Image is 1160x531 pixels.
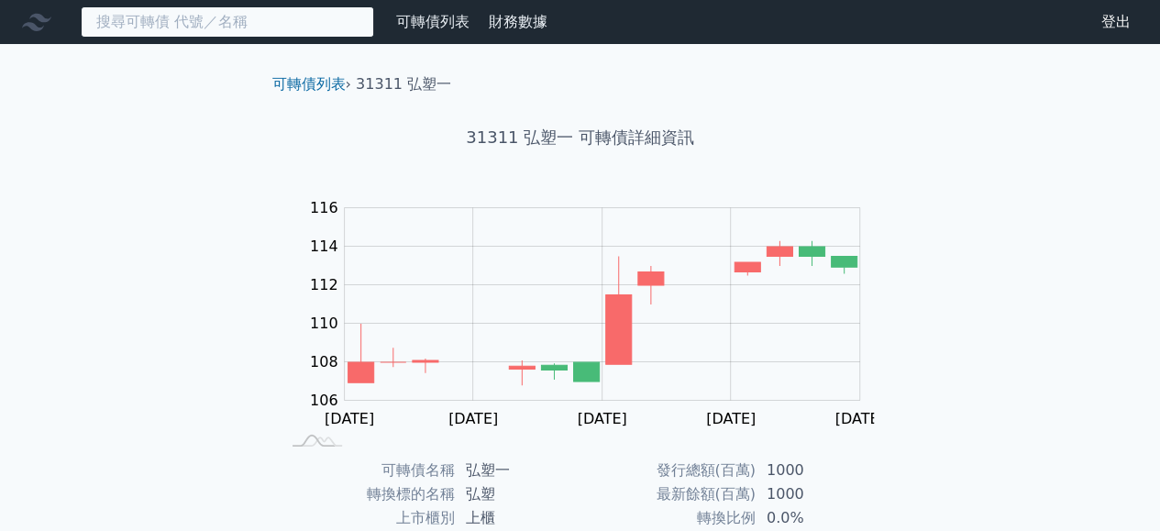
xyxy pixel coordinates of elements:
[706,410,756,427] tspan: [DATE]
[280,459,455,482] td: 可轉債名稱
[300,199,887,427] g: Chart
[272,73,351,95] li: ›
[356,73,451,95] li: 31311 弘塑一
[280,482,455,506] td: 轉換標的名稱
[834,410,884,427] tspan: [DATE]
[489,13,547,30] a: 財務數據
[580,506,756,530] td: 轉換比例
[258,125,903,150] h1: 31311 弘塑一 可轉債詳細資訊
[396,13,470,30] a: 可轉債列表
[310,392,338,409] tspan: 106
[310,276,338,293] tspan: 112
[455,506,580,530] td: 上櫃
[455,459,580,482] td: 弘塑一
[756,482,881,506] td: 1000
[310,353,338,371] tspan: 108
[272,75,346,93] a: 可轉債列表
[580,459,756,482] td: 發行總額(百萬)
[310,315,338,332] tspan: 110
[1087,7,1145,37] a: 登出
[448,410,498,427] tspan: [DATE]
[81,6,374,38] input: 搜尋可轉債 代號／名稱
[577,410,626,427] tspan: [DATE]
[756,506,881,530] td: 0.0%
[280,506,455,530] td: 上市櫃別
[310,199,338,216] tspan: 116
[325,410,374,427] tspan: [DATE]
[455,482,580,506] td: 弘塑
[756,459,881,482] td: 1000
[580,482,756,506] td: 最新餘額(百萬)
[310,238,338,255] tspan: 114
